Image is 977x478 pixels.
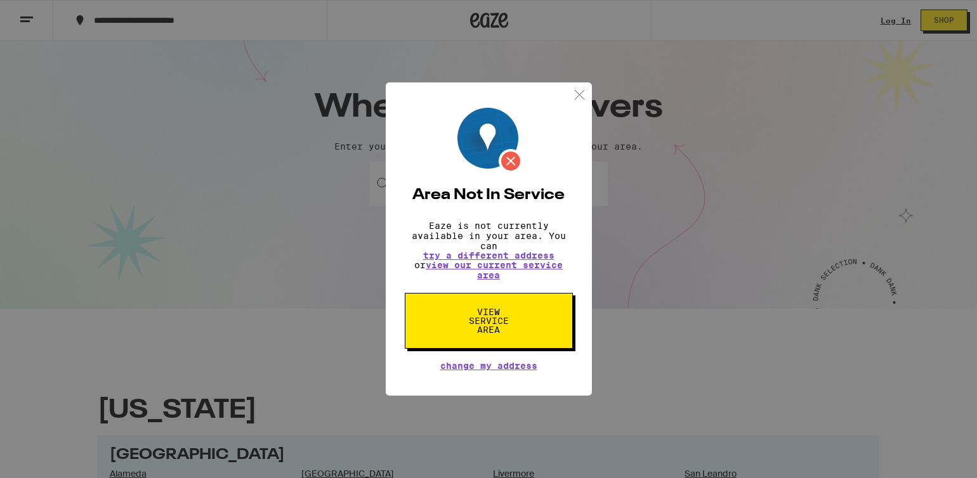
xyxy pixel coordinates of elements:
button: try a different address [423,251,554,260]
img: close.svg [572,87,587,103]
span: View Service Area [456,307,521,334]
span: Hi. Need any help? [8,9,91,19]
h2: Area Not In Service [405,188,573,203]
p: Eaze is not currently available in your area. You can or [405,221,573,280]
img: Location [457,108,523,173]
button: View Service Area [405,293,573,349]
a: view our current service area [426,260,563,280]
a: View Service Area [405,307,573,317]
button: Change My Address [440,361,537,370]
